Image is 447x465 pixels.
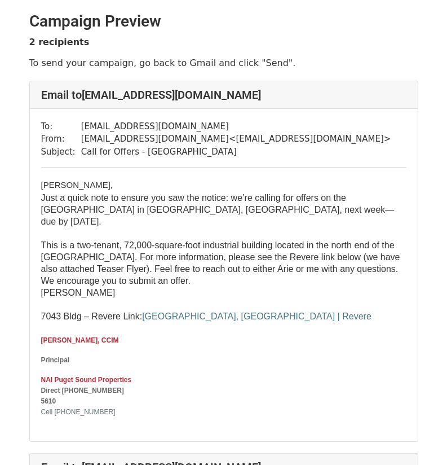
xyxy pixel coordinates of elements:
[29,12,418,31] h2: Campaign Preview
[41,408,116,416] span: Cell [PHONE_NUMBER]
[41,146,81,159] td: Subject:
[41,312,371,321] font: 7043 Bldg – Revere Link:
[41,120,81,133] td: To:
[41,180,113,190] font: [PERSON_NAME],
[41,387,124,405] font: Direct [PHONE_NUMBER] 5610
[41,193,395,226] font: Just a quick note to ensure you saw the notice: we’re calling for offers on the [GEOGRAPHIC_DATA]...
[41,376,132,384] span: NAI Puget Sound Properties
[41,133,81,146] td: From:
[81,133,391,146] td: [EMAIL_ADDRESS][DOMAIN_NAME] < [EMAIL_ADDRESS][DOMAIN_NAME] >
[41,336,119,344] span: [PERSON_NAME], CCIM
[81,120,391,133] td: [EMAIL_ADDRESS][DOMAIN_NAME]
[41,288,116,297] font: [PERSON_NAME]
[41,356,70,364] font: Principal
[81,146,391,159] td: Call for Offers - [GEOGRAPHIC_DATA]
[41,88,406,102] h4: Email to [EMAIL_ADDRESS][DOMAIN_NAME]
[142,312,371,321] a: [GEOGRAPHIC_DATA], [GEOGRAPHIC_DATA] | Revere
[29,57,418,69] p: To send your campaign, go back to Gmail and click "Send".
[29,37,90,47] strong: 2 recipients
[41,240,400,286] font: This is a two-tenant, 72,000-square-foot industrial building located in the north end of the [GEO...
